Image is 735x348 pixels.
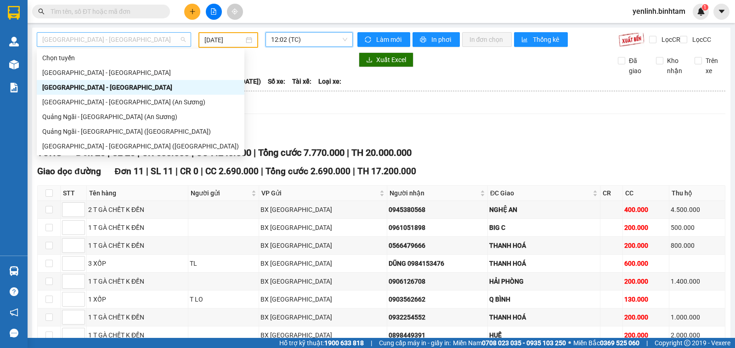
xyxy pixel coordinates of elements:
[671,312,724,322] div: 1.000.000
[413,32,460,47] button: printerIn phơi
[10,329,18,337] span: message
[462,32,512,47] button: In đơn chọn
[347,147,349,158] span: |
[658,34,682,45] span: Lọc CR
[624,312,667,322] div: 200.000
[271,33,347,46] span: 12:02 (TC)
[489,222,599,233] div: BIG C
[489,276,599,286] div: HẢI PHÒNG
[88,258,187,268] div: 3 XỐP
[279,338,364,348] span: Hỗ trợ kỹ thuật:
[371,338,372,348] span: |
[671,205,724,215] div: 4.500.000
[624,258,667,268] div: 600.000
[357,32,410,47] button: syncLàm mới
[351,147,412,158] span: TH 20.000.000
[697,7,705,16] img: icon-new-feature
[88,312,187,322] div: 1 T GÀ CHẾT K ĐỀN
[37,109,244,124] div: Quảng Ngãi - Sài Gòn (An Sương)
[10,308,18,317] span: notification
[389,330,486,340] div: 0898449391
[671,330,724,340] div: 2.000.000
[259,201,387,219] td: BX Quảng Ngãi
[37,166,101,177] span: Giao dọc đường
[624,240,667,251] div: 200.000
[38,8,45,15] span: search
[600,339,639,347] strong: 0369 525 060
[568,341,571,345] span: ⚪️
[268,76,285,86] span: Số xe:
[258,147,345,158] span: Tổng cước 7.770.000
[115,166,144,177] span: Đơn 11
[671,240,724,251] div: 800.000
[365,36,373,44] span: sync
[190,294,257,304] div: T LO
[42,126,239,137] div: Quảng Ngãi - [GEOGRAPHIC_DATA] ([GEOGRAPHIC_DATA])
[9,37,19,46] img: warehouse-icon
[88,330,187,340] div: 1 T GÀ CHẾT K ĐỀN
[376,55,406,65] span: Xuất Excel
[42,82,239,92] div: [GEOGRAPHIC_DATA] - [GEOGRAPHIC_DATA]
[259,273,387,291] td: BX Quảng Ngãi
[190,258,257,268] div: TL
[389,258,486,268] div: DŨNG 0984153476
[389,312,486,322] div: 0932254552
[292,76,311,86] span: Tài xế:
[37,51,244,65] div: Chọn tuyến
[453,338,566,348] span: Miền Nam
[573,338,639,348] span: Miền Bắc
[9,60,19,69] img: warehouse-icon
[88,240,187,251] div: 1 T GÀ CHẾT K ĐỀN
[204,35,244,45] input: 10/09/2025
[184,4,200,20] button: plus
[489,205,599,215] div: NGHỆ AN
[318,76,341,86] span: Loại xe:
[8,6,20,20] img: logo-vxr
[175,166,178,177] span: |
[180,166,198,177] span: CR 0
[261,166,263,177] span: |
[366,57,373,64] span: download
[146,166,148,177] span: |
[227,4,243,20] button: aim
[389,240,486,251] div: 0566479666
[379,338,451,348] span: Cung cấp máy in - giấy in:
[88,222,187,233] div: 1 T GÀ CHẾT K ĐỀN
[42,53,239,63] div: Chọn tuyến
[232,8,238,15] span: aim
[625,6,693,17] span: yenlinh.binhtam
[254,147,256,158] span: |
[353,166,355,177] span: |
[259,237,387,255] td: BX Quảng Ngãi
[9,266,19,276] img: warehouse-icon
[37,124,244,139] div: Quảng Ngãi - Sài Gòn (Vạn Phúc)
[61,186,87,201] th: STT
[37,80,244,95] div: Quảng Ngãi - Hà Nội
[420,36,428,44] span: printer
[259,326,387,344] td: BX Quảng Ngãi
[703,4,707,11] span: 1
[201,166,203,177] span: |
[87,186,188,201] th: Tên hàng
[624,294,667,304] div: 130.000
[42,33,186,46] span: Quảng Ngãi - Hà Nội
[191,188,249,198] span: Người gửi
[624,205,667,215] div: 400.000
[88,205,187,215] div: 2 T GÀ CHẾT K ĐỀN
[663,56,687,76] span: Kho nhận
[37,139,244,154] div: Sài Gòn - Quảng Ngãi (Vạn Phúc)
[42,141,239,151] div: [GEOGRAPHIC_DATA] - [GEOGRAPHIC_DATA] ([GEOGRAPHIC_DATA])
[259,255,387,273] td: BX Quảng Ngãi
[259,308,387,326] td: BX Quảng Ngãi
[260,294,385,304] div: BX [GEOGRAPHIC_DATA]
[490,188,591,198] span: ĐC Giao
[671,276,724,286] div: 1.400.000
[260,205,385,215] div: BX [GEOGRAPHIC_DATA]
[514,32,568,47] button: bar-chartThống kê
[689,34,712,45] span: Lọc CC
[259,219,387,237] td: BX Quảng Ngãi
[260,312,385,322] div: BX [GEOGRAPHIC_DATA]
[389,205,486,215] div: 0945380568
[600,186,623,201] th: CR
[206,4,222,20] button: file-add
